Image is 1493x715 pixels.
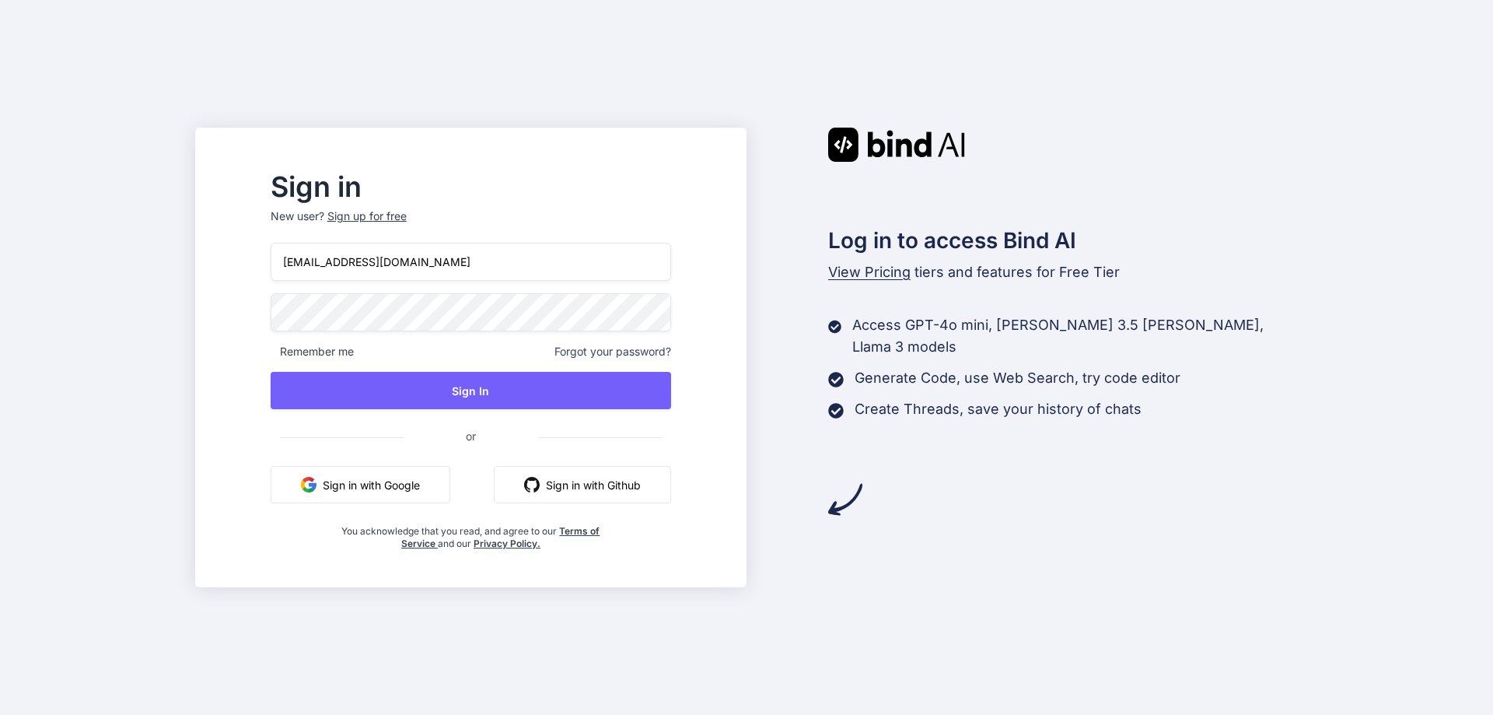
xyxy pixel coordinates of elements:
input: Login or Email [271,243,671,281]
p: Access GPT-4o mini, [PERSON_NAME] 3.5 [PERSON_NAME], Llama 3 models [852,314,1298,358]
a: Privacy Policy. [474,538,540,549]
span: Remember me [271,344,354,359]
div: You acknowledge that you read, and agree to our and our [337,516,605,550]
p: tiers and features for Free Tier [828,261,1298,283]
img: github [524,477,540,492]
span: or [404,417,538,455]
p: Generate Code, use Web Search, try code editor [855,367,1180,389]
img: arrow [828,482,862,517]
p: Create Threads, save your history of chats [855,398,1142,420]
p: New user? [271,209,671,243]
button: Sign in with Github [494,466,671,503]
span: Forgot your password? [554,344,671,359]
h2: Log in to access Bind AI [828,224,1298,257]
img: Bind AI logo [828,128,965,162]
button: Sign in with Google [271,466,450,503]
button: Sign In [271,372,671,409]
h2: Sign in [271,174,671,199]
span: View Pricing [828,264,911,280]
div: Sign up for free [327,209,407,224]
img: google [301,477,316,492]
a: Terms of Service [401,525,600,549]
